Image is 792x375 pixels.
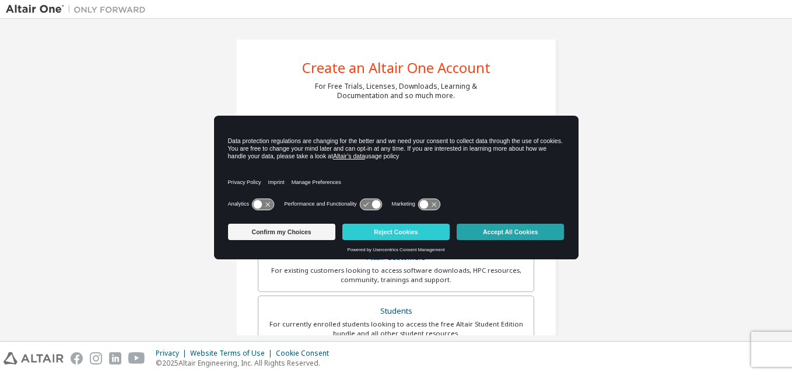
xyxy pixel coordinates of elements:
img: youtube.svg [128,352,145,364]
div: For existing customers looking to access software downloads, HPC resources, community, trainings ... [265,266,527,284]
img: Altair One [6,4,152,15]
img: instagram.svg [90,352,102,364]
div: Create an Altair One Account [302,61,490,75]
p: © 2025 Altair Engineering, Inc. All Rights Reserved. [156,358,336,368]
div: Privacy [156,349,190,358]
div: Cookie Consent [276,349,336,358]
div: For currently enrolled students looking to access the free Altair Student Edition bundle and all ... [265,320,527,338]
div: For Free Trials, Licenses, Downloads, Learning & Documentation and so much more. [315,82,477,100]
div: Website Terms of Use [190,349,276,358]
img: facebook.svg [71,352,83,364]
img: linkedin.svg [109,352,121,364]
img: altair_logo.svg [3,352,64,364]
div: Students [265,303,527,320]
